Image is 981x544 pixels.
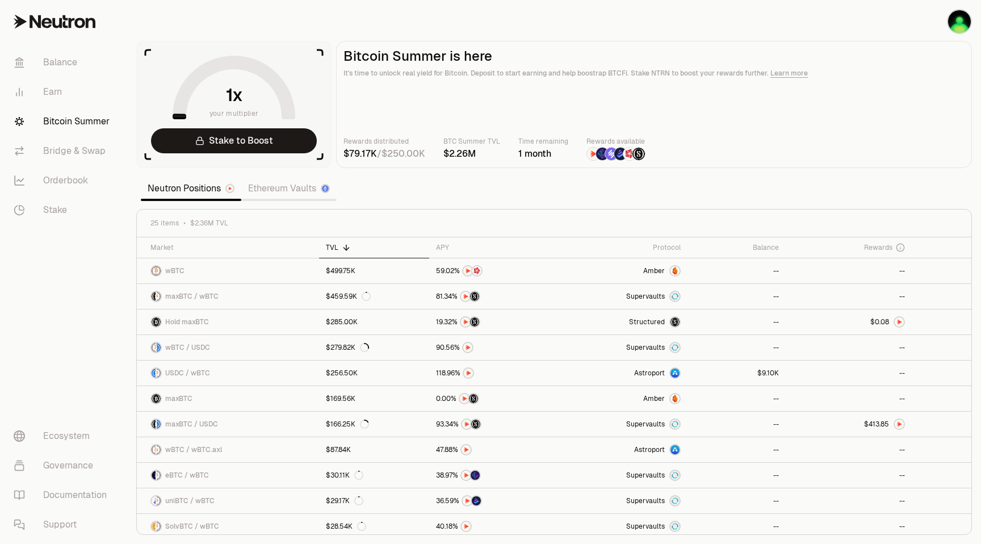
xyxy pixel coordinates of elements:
img: NTRN [587,148,599,160]
a: uniBTC LogowBTC LogouniBTC / wBTC [137,488,319,513]
img: NTRN [463,343,472,352]
a: NTRN [429,437,559,462]
a: -- [687,412,786,437]
a: NTRNStructured Points [429,386,559,411]
a: wBTC LogoUSDC LogowBTC / USDC [137,335,319,360]
a: $459.59K [319,284,429,309]
a: -- [687,488,786,513]
a: Balance [5,48,123,77]
button: NTRNStructured Points [436,393,552,404]
a: -- [786,258,912,283]
img: NTRN Logo [895,420,904,429]
span: Hold maxBTC [165,317,209,327]
div: Protocol [566,243,681,252]
a: -- [786,361,912,386]
span: wBTC [165,266,185,275]
img: wBTC Logo [152,343,156,352]
a: -- [786,437,912,462]
a: Astroport [559,437,687,462]
a: Stake to Boost [151,128,317,153]
span: Supervaults [626,343,665,352]
img: Mars Fragments [623,148,636,160]
p: Rewards available [586,136,645,147]
img: wBTC.axl Logo [157,445,161,454]
img: USDC Logo [157,420,161,429]
a: Earn [5,77,123,107]
a: SupervaultsSupervaults [559,335,687,360]
a: maxBTC LogowBTC LogomaxBTC / wBTC [137,284,319,309]
span: your multiplier [209,108,259,119]
img: Structured Points [632,148,645,160]
a: Documentation [5,480,123,510]
a: -- [786,284,912,309]
img: NTRN [462,471,471,480]
span: wBTC / wBTC.axl [165,445,222,454]
span: SolvBTC / wBTC [165,522,219,531]
a: SupervaultsSupervaults [559,412,687,437]
img: NTRN [462,445,471,454]
span: uniBTC / wBTC [165,496,215,505]
a: $166.25K [319,412,429,437]
div: $285.00K [326,317,358,327]
div: Market [150,243,312,252]
a: wBTC LogowBTC.axl LogowBTC / wBTC.axl [137,437,319,462]
img: Supervaults [670,420,680,429]
img: Supervaults [670,471,680,480]
img: wBTC Logo [152,266,161,275]
div: $169.56K [326,394,355,403]
p: Time remaining [518,136,568,147]
a: NTRNBedrock Diamonds [429,488,559,513]
a: SupervaultsSupervaults [559,463,687,488]
img: maxBTC Logo [152,394,161,403]
a: $285.00K [319,309,429,334]
a: $279.82K [319,335,429,360]
span: Supervaults [626,496,665,505]
a: NTRNStructured Points [429,284,559,309]
img: NTRN [460,394,469,403]
a: USDC LogowBTC LogoUSDC / wBTC [137,361,319,386]
div: $459.59K [326,292,371,301]
img: wBTC Logo [157,496,161,505]
a: NTRN [429,361,559,386]
img: NTRN Logo [895,317,904,327]
a: Support [5,510,123,539]
img: maxBTC Logo [152,292,156,301]
a: -- [687,335,786,360]
a: NTRNMars Fragments [429,258,559,283]
a: eBTC LogowBTC LogoeBTC / wBTC [137,463,319,488]
img: Bedrock Diamonds [472,496,481,505]
a: Bridge & Swap [5,136,123,166]
div: $28.54K [326,522,366,531]
span: Amber [643,394,665,403]
div: / [343,147,425,161]
img: NTRN [461,317,470,327]
p: Rewards distributed [343,136,425,147]
a: $28.54K [319,514,429,539]
img: Ethereum Logo [322,185,329,192]
p: BTC Summer TVL [443,136,500,147]
img: Albert 5 [948,10,971,33]
a: $29.17K [319,488,429,513]
img: Structured Points [470,317,479,327]
button: NTRNStructured Points [436,316,552,328]
button: NTRNStructured Points [436,419,552,430]
img: USDC Logo [152,369,156,378]
span: maxBTC / wBTC [165,292,219,301]
a: -- [786,463,912,488]
a: SupervaultsSupervaults [559,284,687,309]
img: Supervaults [670,496,680,505]
a: -- [786,514,912,539]
button: NTRN [436,444,552,455]
a: Orderbook [5,166,123,195]
a: -- [687,386,786,411]
button: NTRNEtherFi Points [436,470,552,481]
a: NTRN [429,514,559,539]
a: Ethereum Vaults [241,177,337,200]
a: -- [687,514,786,539]
a: $87.84K [319,437,429,462]
button: NTRNStructured Points [436,291,552,302]
img: Structured Points [470,292,479,301]
a: Stake [5,195,123,225]
button: NTRN [436,521,552,532]
a: SolvBTC LogowBTC LogoSolvBTC / wBTC [137,514,319,539]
